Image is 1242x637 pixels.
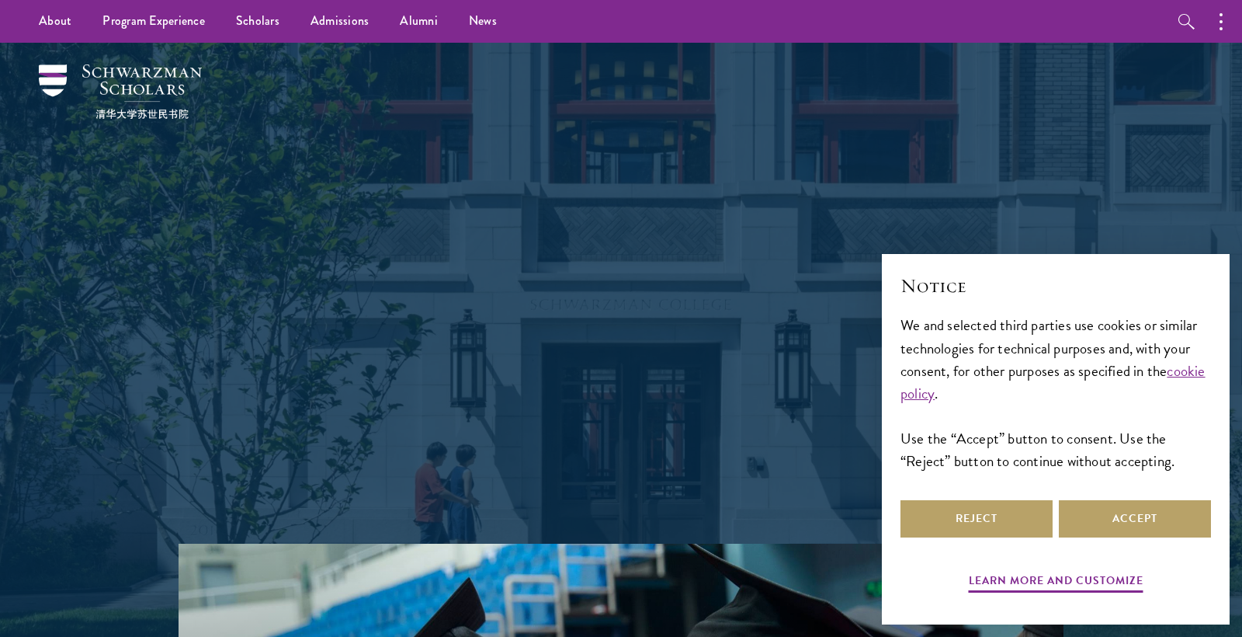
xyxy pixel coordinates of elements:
h2: Notice [900,273,1211,299]
img: Schwarzman Scholars [39,64,202,119]
button: Accept [1059,500,1211,538]
a: cookie policy [900,360,1206,405]
button: Reject [900,500,1053,538]
button: Learn more and customize [969,571,1143,595]
div: We and selected third parties use cookies or similar technologies for technical purposes and, wit... [900,314,1211,472]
